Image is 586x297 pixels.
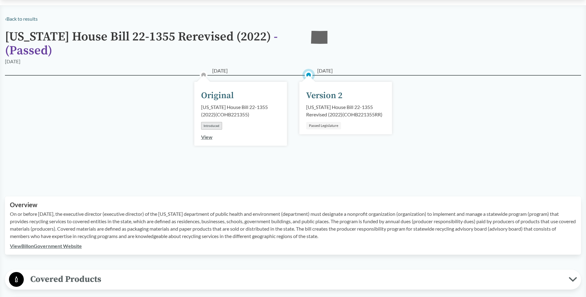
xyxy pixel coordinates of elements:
a: ‹Back to results [5,16,38,22]
button: Covered Products [7,272,579,287]
span: - ( Passed ) [5,29,278,58]
a: View [201,134,213,140]
span: [DATE] [317,67,333,74]
div: [US_STATE] House Bill 22-1355 Rerevised (2022) ( COHB221355RR ) [306,103,385,118]
div: Version 2 [306,89,343,102]
div: Original [201,89,234,102]
div: Introduced [201,122,222,130]
p: On or before [DATE], the executive director (executive director) of the [US_STATE] department of ... [10,210,576,240]
h1: [US_STATE] House Bill 22-1355 Rerevised (2022) [5,30,301,58]
div: Passed Legislature [306,122,341,129]
span: [DATE] [212,67,228,74]
div: [DATE] [5,58,20,65]
a: ViewBillonGovernment Website [10,243,82,249]
span: Covered Products [24,272,569,286]
div: [US_STATE] House Bill 22-1355 (2022) ( COHB221355 ) [201,103,280,118]
h2: Overview [10,201,576,208]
